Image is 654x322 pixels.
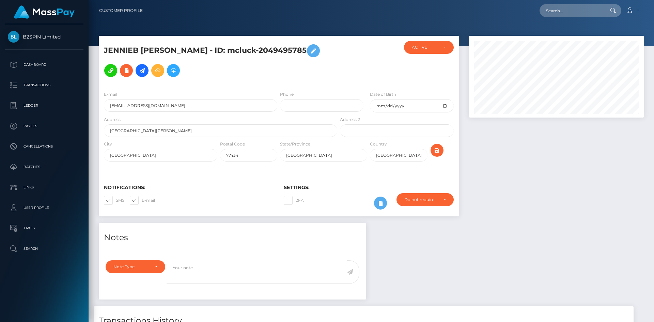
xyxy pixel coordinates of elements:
h4: Notes [104,232,361,244]
p: Taxes [8,223,81,233]
a: Transactions [5,77,83,94]
div: Note Type [113,264,150,270]
label: Address 2 [340,117,360,123]
div: Do not require [404,197,438,202]
label: SMS [104,196,124,205]
p: Cancellations [8,141,81,152]
label: 2FA [284,196,304,205]
label: E-mail [130,196,155,205]
a: Initiate Payout [136,64,149,77]
label: Country [370,141,387,147]
p: Transactions [8,80,81,90]
div: ACTIVE [412,45,438,50]
a: Cancellations [5,138,83,155]
label: Phone [280,91,294,97]
span: B2SPIN Limited [5,34,83,40]
a: Search [5,240,83,257]
label: Address [104,117,121,123]
a: Payees [5,118,83,135]
p: Search [8,244,81,254]
h6: Notifications: [104,185,274,190]
a: Batches [5,158,83,175]
a: Customer Profile [99,3,143,18]
h6: Settings: [284,185,453,190]
h5: JENNIEB [PERSON_NAME] - ID: mcluck-2049495785 [104,41,333,80]
button: Note Type [106,260,165,273]
a: Links [5,179,83,196]
button: ACTIVE [404,41,454,54]
img: MassPay Logo [14,5,75,19]
a: Ledger [5,97,83,114]
label: E-mail [104,91,117,97]
p: User Profile [8,203,81,213]
label: Postal Code [220,141,245,147]
p: Batches [8,162,81,172]
p: Ledger [8,101,81,111]
label: Date of Birth [370,91,396,97]
button: Do not require [396,193,454,206]
img: B2SPIN Limited [8,31,19,43]
label: State/Province [280,141,310,147]
label: City [104,141,112,147]
p: Dashboard [8,60,81,70]
a: Taxes [5,220,83,237]
p: Payees [8,121,81,131]
a: User Profile [5,199,83,216]
input: Search... [540,4,604,17]
a: Dashboard [5,56,83,73]
p: Links [8,182,81,193]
